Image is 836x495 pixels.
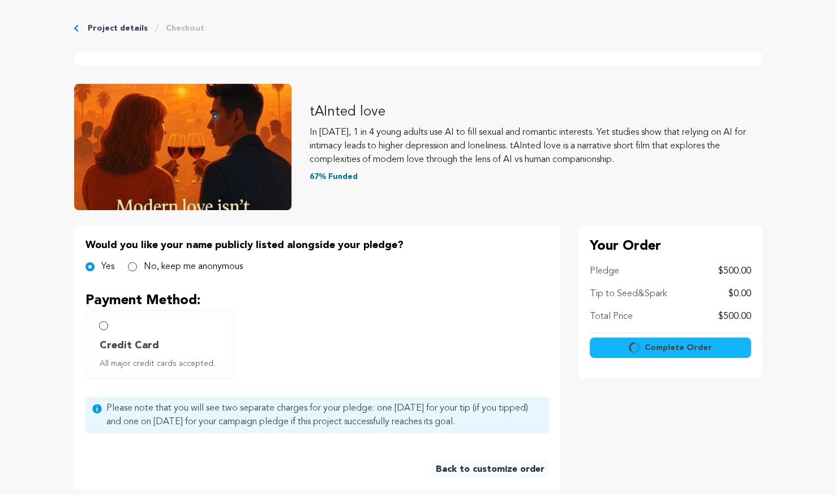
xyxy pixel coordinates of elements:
span: Please note that you will see two separate charges for your pledge: one [DATE] for your tip (if y... [106,402,542,429]
a: Checkout [166,23,204,34]
span: Complete Order [645,342,712,353]
img: tAInted love image [74,84,291,210]
a: Project details [88,23,148,34]
span: All major credit cards accepted. [100,358,224,369]
p: Tip to Seed&Spark [590,287,667,301]
p: $500.00 [718,310,751,323]
p: Pledge [590,264,619,278]
p: 67% Funded [310,171,762,182]
button: Complete Order [590,338,751,358]
div: Breadcrumb [74,23,762,34]
p: Payment Method: [85,292,549,310]
a: Back to customize order [431,460,549,479]
p: $500.00 [718,264,751,278]
p: $0.00 [728,287,751,301]
label: Yes [101,260,114,274]
p: Would you like your name publicly listed alongside your pledge? [85,237,549,253]
label: No, keep me anonymous [144,260,243,274]
p: In [DATE], 1 in 4 young adults use AI to fill sexual and romantic interests. Yet studies show tha... [310,126,762,167]
p: Your Order [590,237,751,255]
p: tAInted love [310,103,762,121]
p: Total Price [590,310,633,323]
span: Credit Card [100,338,159,353]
